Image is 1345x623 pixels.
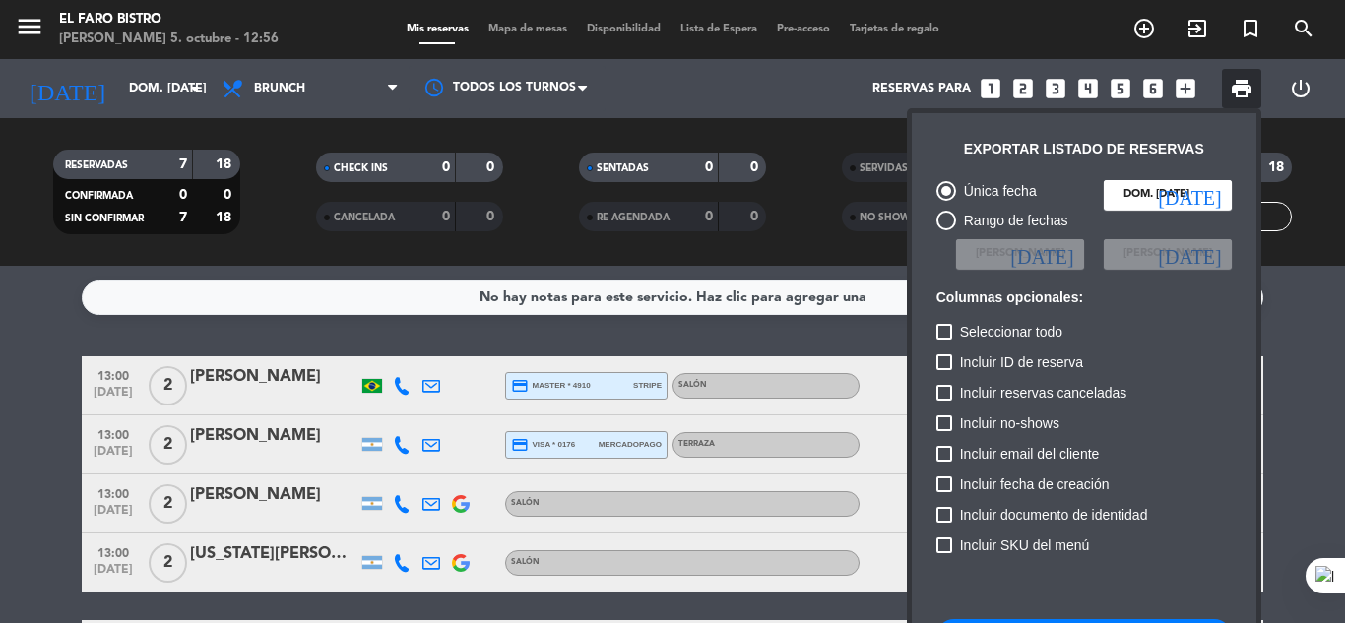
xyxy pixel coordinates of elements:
[1230,77,1253,100] span: print
[960,411,1059,435] span: Incluir no-shows
[960,533,1090,557] span: Incluir SKU del menú
[960,381,1127,405] span: Incluir reservas canceladas
[936,289,1232,306] h6: Columnas opcionales:
[1010,244,1073,264] i: [DATE]
[976,245,1064,263] span: [PERSON_NAME]
[1158,185,1221,205] i: [DATE]
[1158,244,1221,264] i: [DATE]
[960,350,1083,374] span: Incluir ID de reserva
[960,503,1148,527] span: Incluir documento de identidad
[960,442,1100,466] span: Incluir email del cliente
[960,320,1062,343] span: Seleccionar todo
[1123,245,1212,263] span: [PERSON_NAME]
[956,210,1068,232] div: Rango de fechas
[956,180,1037,203] div: Única fecha
[964,138,1204,160] div: Exportar listado de reservas
[960,472,1110,496] span: Incluir fecha de creación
